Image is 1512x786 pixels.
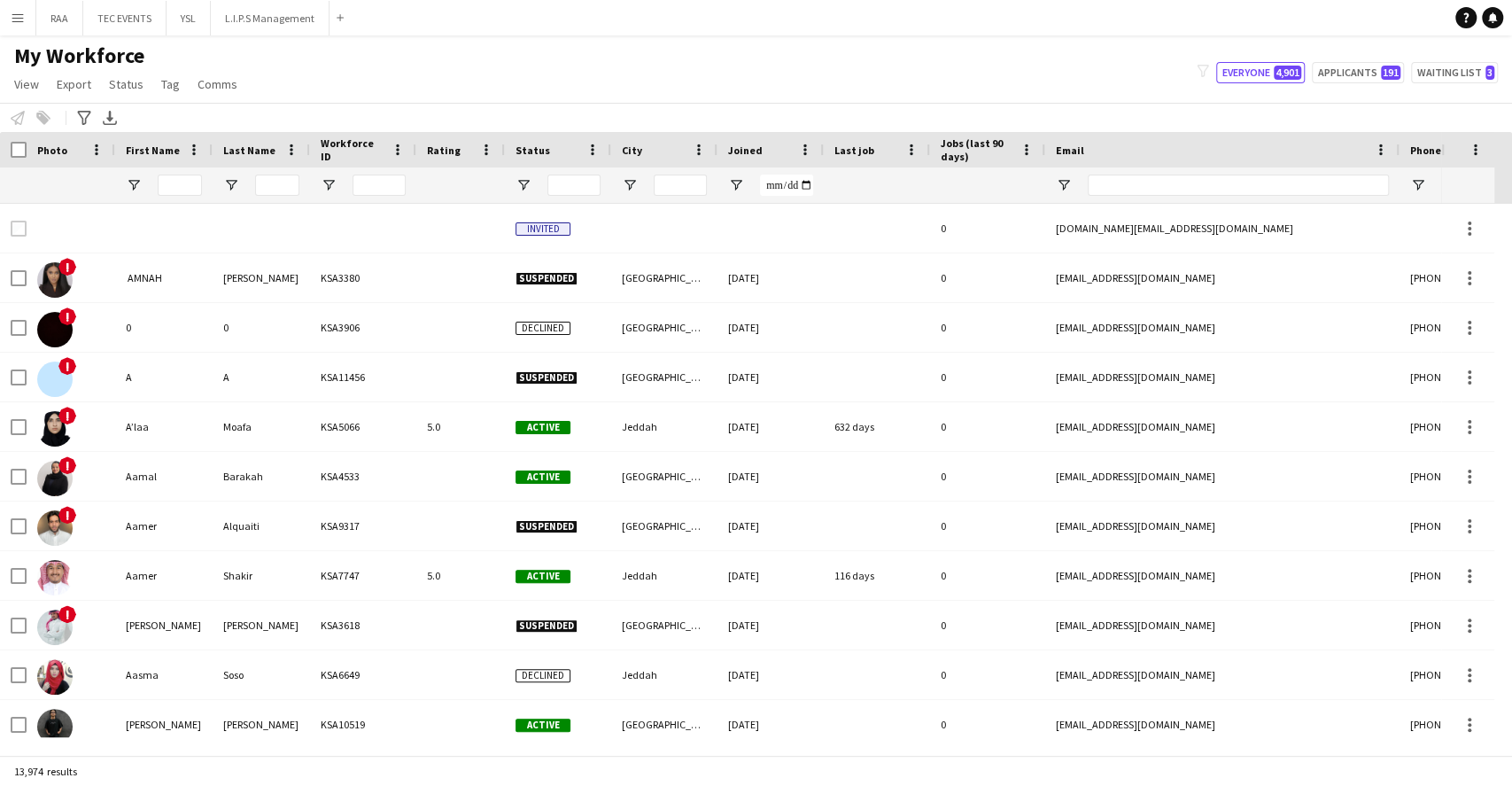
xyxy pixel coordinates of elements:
span: Tag [161,76,180,92]
div: [GEOGRAPHIC_DATA] [611,452,717,501]
div: [PERSON_NAME] [115,700,213,749]
div: [EMAIL_ADDRESS][DOMAIN_NAME] [1045,253,1400,302]
div: A [115,353,213,401]
span: ! [58,456,76,474]
div: Alquaiti [213,502,310,550]
a: Tag [154,73,187,96]
div: 0 [930,601,1045,650]
input: Joined Filter Input [760,175,813,196]
span: Jobs (last 90 days) [941,136,1013,163]
div: 0 [930,452,1045,501]
div: KSA10519 [310,700,416,749]
span: ! [58,407,76,424]
span: View [14,76,39,92]
a: View [7,73,46,96]
div: [DOMAIN_NAME][EMAIL_ADDRESS][DOMAIN_NAME] [1045,204,1400,253]
div: [GEOGRAPHIC_DATA] [611,303,717,352]
button: Open Filter Menu [516,177,531,193]
div: [DATE] [717,402,824,451]
div: 632 days [824,402,930,451]
div: [EMAIL_ADDRESS][DOMAIN_NAME] [1045,353,1400,401]
button: Open Filter Menu [1410,177,1426,193]
div: KSA3380 [310,253,416,302]
div: [GEOGRAPHIC_DATA] [611,601,717,650]
span: ! [58,605,76,623]
span: Declined [516,322,570,335]
div: [EMAIL_ADDRESS][DOMAIN_NAME] [1045,700,1400,749]
span: Export [57,76,91,92]
div: KSA5066 [310,402,416,451]
div: Aamal [115,452,213,501]
div: Moafa [213,402,310,451]
input: City Filter Input [654,175,707,196]
span: Last job [834,144,874,157]
div: 116 days [824,551,930,600]
span: First Name [126,144,180,157]
span: 4,901 [1274,66,1301,80]
a: Status [102,73,151,96]
div: [EMAIL_ADDRESS][DOMAIN_NAME] [1045,601,1400,650]
div: [PERSON_NAME] [213,700,310,749]
input: First Name Filter Input [158,175,202,196]
div: [DATE] [717,502,824,550]
div: [GEOGRAPHIC_DATA] [611,353,717,401]
button: RAA [36,1,83,35]
div: [DATE] [717,551,824,600]
div: [DATE] [717,303,824,352]
input: Last Name Filter Input [255,175,299,196]
span: Comms [198,76,237,92]
app-action-btn: Export XLSX [99,107,120,128]
img: Aasma Soso [37,659,73,695]
div: [PERSON_NAME] [213,253,310,302]
a: Export [50,73,98,96]
div: [EMAIL_ADDRESS][DOMAIN_NAME] [1045,650,1400,699]
div: 0 [930,204,1045,253]
div: [DATE] [717,452,824,501]
span: Photo [37,144,67,157]
button: Open Filter Menu [223,177,239,193]
div: Aamer [115,502,213,550]
div: KSA9317 [310,502,416,550]
div: 0 [930,402,1045,451]
div: [EMAIL_ADDRESS][DOMAIN_NAME] [1045,452,1400,501]
div: Shakir [213,551,310,600]
div: [GEOGRAPHIC_DATA] [611,502,717,550]
button: YSL [167,1,211,35]
span: Declined [516,669,570,682]
span: Phone [1410,144,1441,157]
button: Open Filter Menu [321,177,337,193]
span: Active [516,570,570,583]
div: Jeddah [611,551,717,600]
div: 0 [213,303,310,352]
a: Comms [190,73,244,96]
div: 0 [115,303,213,352]
div: [EMAIL_ADDRESS][DOMAIN_NAME] [1045,551,1400,600]
span: City [622,144,642,157]
span: Status [109,76,143,92]
span: Suspended [516,272,578,285]
div: [EMAIL_ADDRESS][DOMAIN_NAME] [1045,402,1400,451]
div: [DATE] [717,353,824,401]
button: TEC EVENTS [83,1,167,35]
span: 3 [1485,66,1494,80]
div: Aasma [115,650,213,699]
div: Jeddah [611,650,717,699]
span: Suspended [516,619,578,633]
div: Aamer [115,551,213,600]
span: Suspended [516,520,578,533]
div: [PERSON_NAME] [115,601,213,650]
span: Last Name [223,144,275,157]
div: KSA3906 [310,303,416,352]
button: Everyone4,901 [1216,62,1305,83]
div: Jeddah [611,402,717,451]
button: Open Filter Menu [622,177,638,193]
input: Email Filter Input [1088,175,1389,196]
img: Aamer Shakir [37,560,73,595]
div: Soso [213,650,310,699]
span: Suspended [516,371,578,385]
span: ! [58,258,76,276]
img: 0 0 [37,312,73,347]
input: Status Filter Input [547,175,601,196]
img: ‏ AMNAH IDRIS [37,262,73,298]
div: [GEOGRAPHIC_DATA] [611,253,717,302]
